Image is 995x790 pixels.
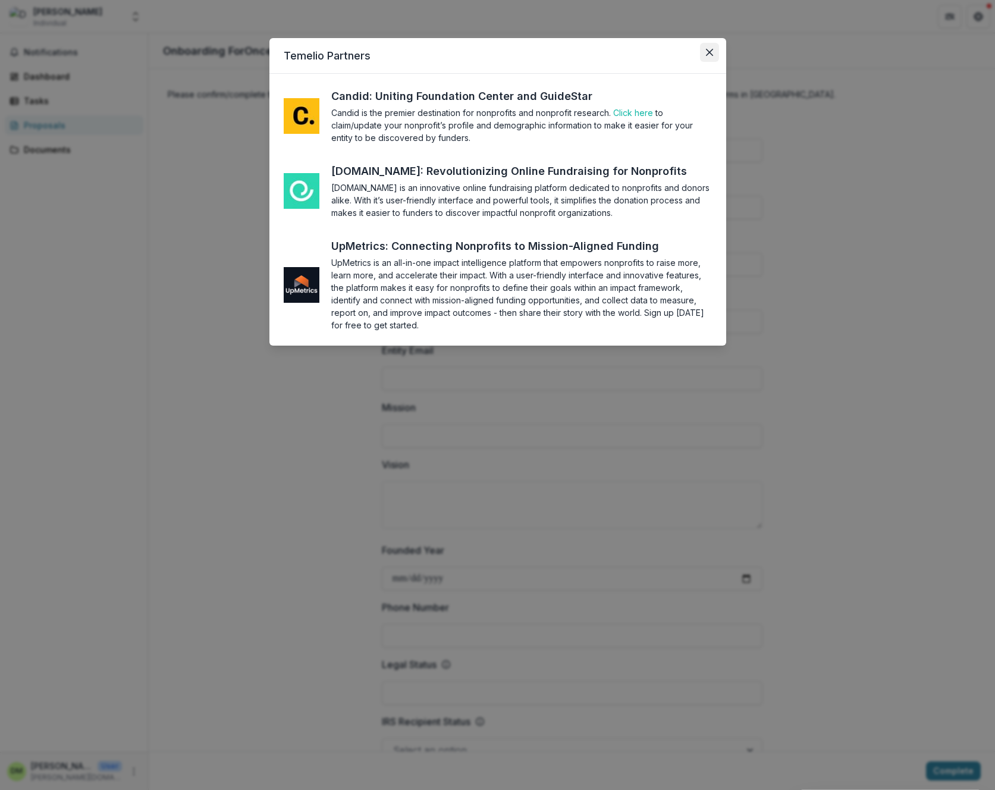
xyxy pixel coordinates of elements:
[331,181,712,219] section: [DOMAIN_NAME] is an innovative online fundraising platform dedicated to nonprofits and donors ali...
[331,163,709,179] a: [DOMAIN_NAME]: Revolutionizing Online Fundraising for Nonprofits
[269,38,726,74] header: Temelio Partners
[284,267,319,303] img: me
[331,88,614,104] a: Candid: Uniting Foundation Center and GuideStar
[284,98,319,134] img: me
[331,106,712,144] section: Candid is the premier destination for nonprofits and nonprofit research. to claim/update your non...
[613,108,653,118] a: Click here
[284,173,319,209] img: me
[331,238,681,254] a: UpMetrics: Connecting Nonprofits to Mission-Aligned Funding
[700,43,719,62] button: Close
[331,256,712,331] section: UpMetrics is an all-in-one impact intelligence platform that empowers nonprofits to raise more, l...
